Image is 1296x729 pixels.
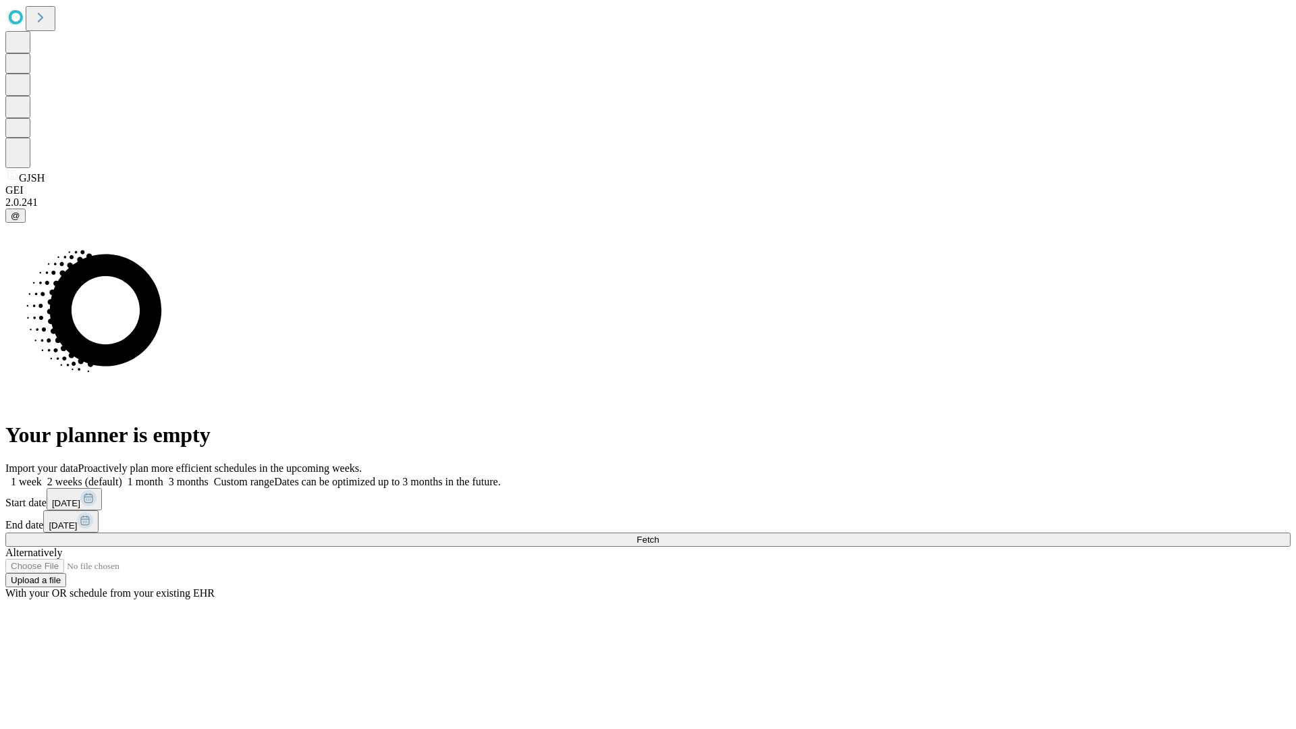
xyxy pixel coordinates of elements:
span: @ [11,211,20,221]
button: @ [5,209,26,223]
span: [DATE] [52,498,80,508]
div: 2.0.241 [5,196,1291,209]
button: [DATE] [47,488,102,510]
span: Custom range [214,476,274,487]
div: End date [5,510,1291,533]
span: 1 month [128,476,163,487]
span: With your OR schedule from your existing EHR [5,587,215,599]
button: Fetch [5,533,1291,547]
div: GEI [5,184,1291,196]
button: [DATE] [43,510,99,533]
span: Alternatively [5,547,62,558]
span: Import your data [5,462,78,474]
span: 1 week [11,476,42,487]
span: Dates can be optimized up to 3 months in the future. [274,476,500,487]
span: GJSH [19,172,45,184]
span: 2 weeks (default) [47,476,122,487]
span: [DATE] [49,520,77,531]
span: Proactively plan more efficient schedules in the upcoming weeks. [78,462,362,474]
h1: Your planner is empty [5,423,1291,448]
div: Start date [5,488,1291,510]
span: Fetch [637,535,659,545]
span: 3 months [169,476,209,487]
button: Upload a file [5,573,66,587]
